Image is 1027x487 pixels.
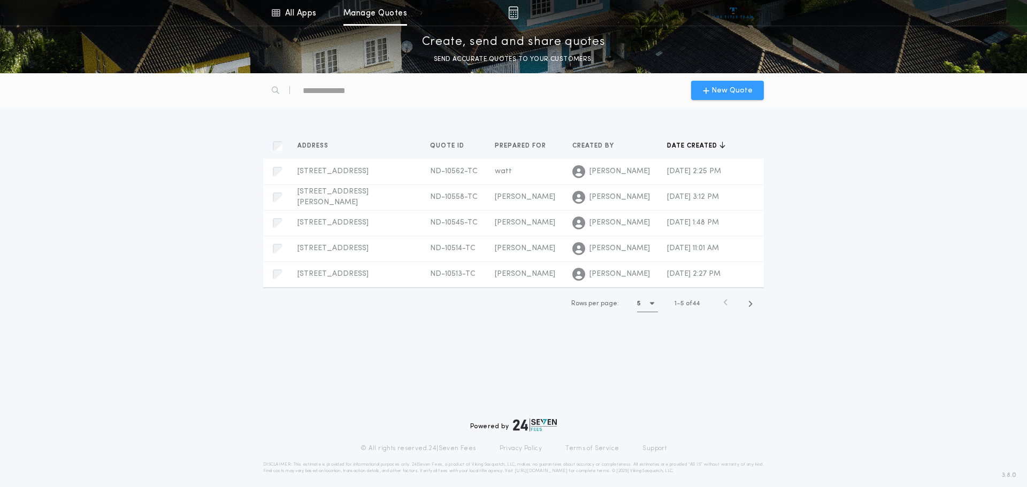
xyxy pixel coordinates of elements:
[495,167,512,175] span: watt
[515,469,568,473] a: [URL][DOMAIN_NAME]
[572,141,622,151] button: Created by
[495,244,555,252] span: [PERSON_NAME]
[667,219,719,227] span: [DATE] 1:48 PM
[263,461,764,474] p: DISCLAIMER: This estimate is provided for informational purposes only. 24|Seven Fees, a product o...
[637,295,658,312] button: 5
[430,244,476,252] span: ND-10514-TC
[430,270,476,278] span: ND-10513-TC
[430,193,478,201] span: ND-10558-TC
[714,7,754,18] img: vs-icon
[667,244,719,252] span: [DATE] 11:01 AM
[589,192,650,203] span: [PERSON_NAME]
[589,269,650,280] span: [PERSON_NAME]
[297,219,369,227] span: [STREET_ADDRESS]
[589,218,650,228] span: [PERSON_NAME]
[680,300,684,307] span: 5
[430,141,472,151] button: Quote ID
[572,142,616,150] span: Created by
[1002,470,1016,480] span: 3.8.0
[495,270,555,278] span: [PERSON_NAME]
[297,270,369,278] span: [STREET_ADDRESS]
[430,142,466,150] span: Quote ID
[434,54,593,65] p: SEND ACCURATE QUOTES TO YOUR CUSTOMERS.
[297,167,369,175] span: [STREET_ADDRESS]
[691,81,764,100] button: New Quote
[297,188,369,206] span: [STREET_ADDRESS][PERSON_NAME]
[711,85,753,96] span: New Quote
[667,142,719,150] span: Date created
[589,166,650,177] span: [PERSON_NAME]
[508,6,518,19] img: img
[686,299,700,308] span: of 44
[667,193,719,201] span: [DATE] 3:12 PM
[500,444,542,453] a: Privacy Policy
[495,193,555,201] span: [PERSON_NAME]
[675,300,677,307] span: 1
[422,34,606,51] p: Create, send and share quotes
[495,219,555,227] span: [PERSON_NAME]
[297,141,336,151] button: Address
[667,167,721,175] span: [DATE] 2:25 PM
[571,300,619,307] span: Rows per page:
[667,270,721,278] span: [DATE] 2:27 PM
[637,298,641,309] h1: 5
[430,219,478,227] span: ND-10545-TC
[430,167,478,175] span: ND-10562-TC
[361,444,476,453] p: © All rights reserved. 24|Seven Fees
[667,141,725,151] button: Date created
[297,244,369,252] span: [STREET_ADDRESS]
[470,419,557,431] div: Powered by
[297,142,331,150] span: Address
[513,419,557,431] img: logo
[495,142,548,150] span: Prepared for
[565,444,619,453] a: Terms of Service
[642,444,666,453] a: Support
[589,243,650,254] span: [PERSON_NAME]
